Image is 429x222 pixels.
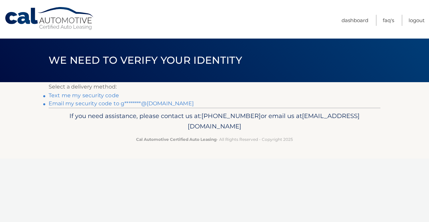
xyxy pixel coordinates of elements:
p: - All Rights Reserved - Copyright 2025 [53,136,376,143]
a: Cal Automotive [4,7,95,31]
strong: Cal Automotive Certified Auto Leasing [136,137,217,142]
p: If you need assistance, please contact us at: or email us at [53,111,376,132]
a: FAQ's [383,15,394,26]
p: Select a delivery method: [49,82,380,92]
span: [PHONE_NUMBER] [201,112,261,120]
a: Dashboard [342,15,368,26]
span: We need to verify your identity [49,54,242,66]
a: Text me my security code [49,92,119,99]
a: Logout [409,15,425,26]
a: Email my security code to g********@[DOMAIN_NAME] [49,100,194,107]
